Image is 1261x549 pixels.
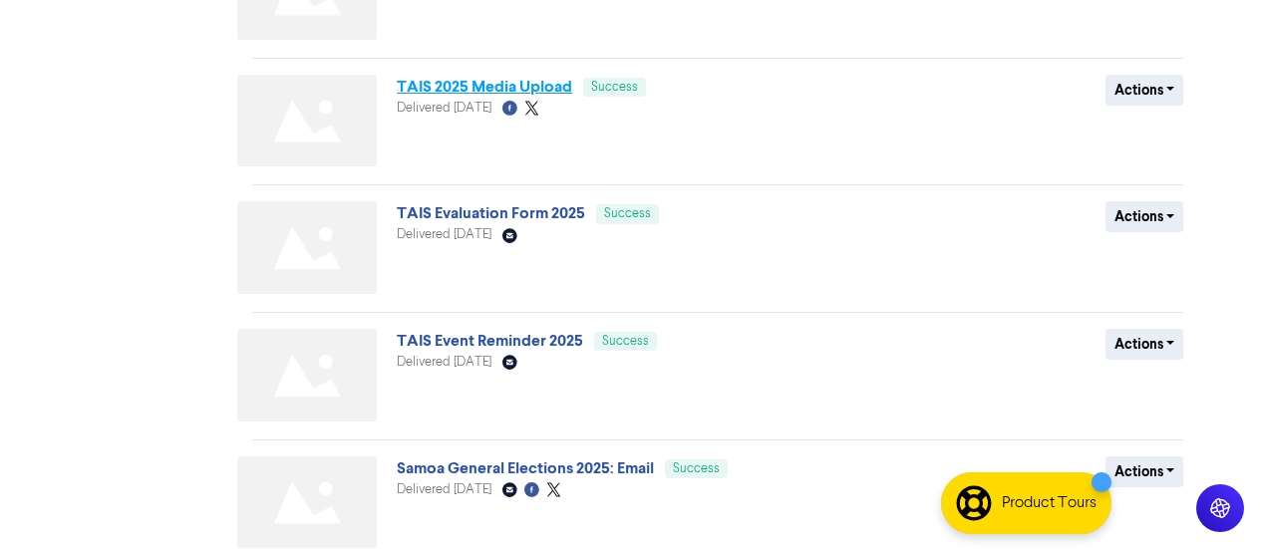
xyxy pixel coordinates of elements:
span: Success [591,81,638,94]
span: Success [604,207,651,220]
img: Not found [237,201,377,294]
span: Delivered [DATE] [397,483,491,496]
button: Actions [1105,201,1184,232]
span: Success [602,335,649,348]
button: Actions [1105,75,1184,106]
span: Delivered [DATE] [397,356,491,369]
img: Not found [237,329,377,421]
span: Delivered [DATE] [397,102,491,115]
span: Success [673,462,720,475]
button: Actions [1105,329,1184,360]
img: Not found [237,456,377,549]
span: Delivered [DATE] [397,228,491,241]
a: TAIS Evaluation Form 2025 [397,203,585,223]
a: Samoa General Elections 2025: Email [397,458,654,478]
iframe: Chat Widget [1161,453,1261,549]
a: TAIS 2025 Media Upload [397,77,572,97]
button: Actions [1105,456,1184,487]
a: TAIS Event Reminder 2025 [397,331,583,351]
img: Not found [237,75,377,167]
